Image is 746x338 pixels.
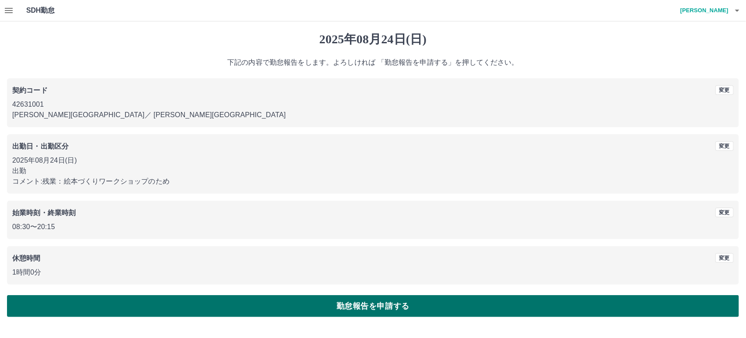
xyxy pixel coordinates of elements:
[715,85,734,95] button: 変更
[12,166,734,176] p: 出勤
[12,99,734,110] p: 42631001
[12,209,76,216] b: 始業時刻・終業時刻
[12,267,734,278] p: 1時間0分
[12,155,734,166] p: 2025年08月24日(日)
[12,87,48,94] b: 契約コード
[12,222,734,232] p: 08:30 〜 20:15
[12,143,69,150] b: 出勤日・出勤区分
[12,254,41,262] b: 休憩時間
[7,57,739,68] p: 下記の内容で勤怠報告をします。よろしければ 「勤怠報告を申請する」を押してください。
[715,208,734,217] button: 変更
[12,176,734,187] p: コメント: 残業：絵本づくりワークショップのため
[12,110,734,120] p: [PERSON_NAME][GEOGRAPHIC_DATA] ／ [PERSON_NAME][GEOGRAPHIC_DATA]
[715,141,734,151] button: 変更
[715,253,734,263] button: 変更
[7,32,739,47] h1: 2025年08月24日(日)
[7,295,739,317] button: 勤怠報告を申請する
